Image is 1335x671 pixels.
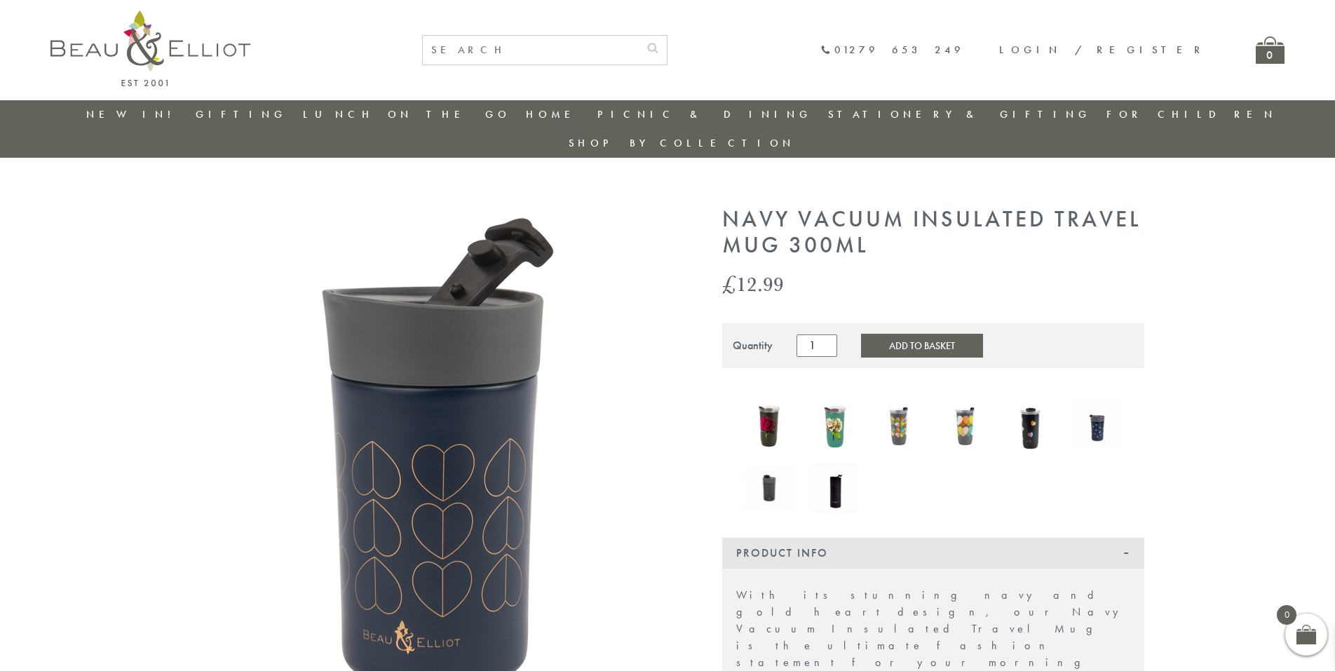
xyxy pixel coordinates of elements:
[797,334,837,357] input: Product quantity
[809,390,861,459] img: Sarah Kelleher Insulated Travel Mug Teal
[423,36,639,65] input: SEARCH
[1071,398,1123,450] img: Confetti Insulated Travel Mug 350ml
[809,462,861,514] img: Manhattan Stainless Steel Drinks Bottle
[875,391,927,461] a: Carnaby Bloom Insulated Travel Mug
[526,107,582,121] a: Home
[743,389,795,462] a: Sarah Kelleher travel mug dark stone
[809,462,861,517] a: Manhattan Stainless Steel Drinks Bottle
[743,464,795,515] a: Dove Grande Travel Mug 450ml
[875,391,927,458] img: Carnaby Bloom Insulated Travel Mug
[722,538,1144,569] div: Product Info
[722,269,736,298] span: £
[1071,398,1123,453] a: Confetti Insulated Travel Mug 350ml
[999,43,1207,57] a: Login / Register
[809,390,861,462] a: Sarah Kelleher Insulated Travel Mug Teal
[828,107,1091,121] a: Stationery & Gifting
[86,107,180,121] a: New in!
[1006,389,1058,459] img: Emily Insulated Travel Mug Emily Heart Travel Mug
[303,107,510,121] a: Lunch On The Go
[861,334,983,358] button: Add to Basket
[1106,107,1277,121] a: For Children
[1006,389,1058,462] a: Emily Insulated Travel Mug Emily Heart Travel Mug
[1277,605,1296,625] span: 0
[743,389,795,459] img: Sarah Kelleher travel mug dark stone
[196,107,287,121] a: Gifting
[733,339,773,352] div: Quantity
[1256,36,1285,64] a: 0
[722,207,1144,259] h1: Navy Vacuum Insulated Travel Mug 300ml
[820,44,964,56] a: 01279 653 249
[940,391,992,458] img: Carnaby Eclipse Insulated Travel Mug
[50,11,250,86] img: logo
[597,107,812,121] a: Picnic & Dining
[940,391,992,461] a: Carnaby Eclipse Insulated Travel Mug
[569,136,795,150] a: Shop by collection
[722,269,784,298] bdi: 12.99
[743,464,795,512] img: Dove Grande Travel Mug 450ml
